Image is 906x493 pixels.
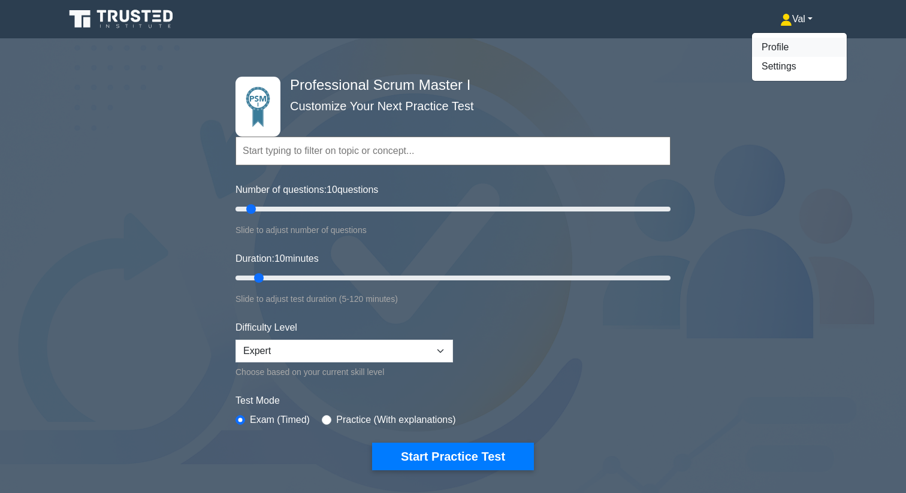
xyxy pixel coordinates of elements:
label: Test Mode [235,394,671,408]
a: Settings [752,57,847,76]
div: Slide to adjust number of questions [235,223,671,237]
a: Val [751,7,841,31]
label: Duration: minutes [235,252,319,266]
span: 10 [327,185,337,195]
ul: Val [751,32,847,81]
a: Profile [752,38,847,57]
label: Exam (Timed) [250,413,310,427]
div: Slide to adjust test duration (5-120 minutes) [235,292,671,306]
button: Start Practice Test [372,443,534,470]
div: Choose based on your current skill level [235,365,453,379]
input: Start typing to filter on topic or concept... [235,137,671,165]
h4: Professional Scrum Master I [285,77,612,94]
label: Number of questions: questions [235,183,378,197]
span: 10 [274,253,285,264]
label: Practice (With explanations) [336,413,455,427]
label: Difficulty Level [235,320,297,335]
